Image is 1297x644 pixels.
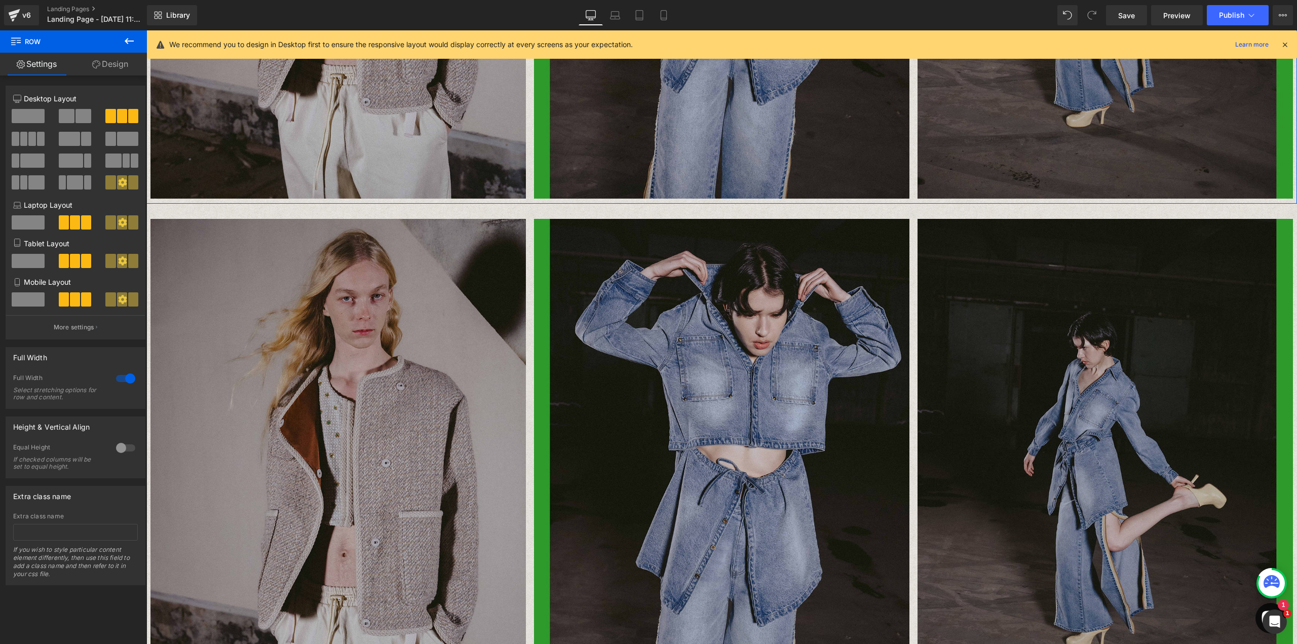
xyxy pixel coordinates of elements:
[73,53,147,75] a: Design
[652,5,676,25] a: Mobile
[166,11,190,20] span: Library
[13,348,47,362] div: Full Width
[1231,39,1273,51] a: Learn more
[603,5,627,25] a: Laptop
[13,486,71,501] div: Extra class name
[1273,5,1293,25] button: More
[13,277,138,287] p: Mobile Layout
[1057,5,1078,25] button: Undo
[47,15,144,23] span: Landing Page - [DATE] 11:00:34
[54,323,94,332] p: More settings
[13,417,90,431] div: Height & Vertical Align
[1118,10,1135,21] span: Save
[10,30,111,53] span: Row
[13,387,104,401] div: Select stretching options for row and content.
[579,5,603,25] a: Desktop
[1082,5,1102,25] button: Redo
[1207,5,1269,25] button: Publish
[1163,10,1191,21] span: Preview
[1151,5,1203,25] a: Preview
[1283,610,1291,618] span: 1
[13,238,138,249] p: Tablet Layout
[1219,11,1244,19] span: Publish
[13,456,104,470] div: If checked columns will be set to equal height.
[1106,573,1142,605] inbox-online-store-chat: Shopifyオンラインストアチャット
[627,5,652,25] a: Tablet
[13,93,138,104] p: Desktop Layout
[1263,610,1287,634] iframe: Intercom live chat
[147,5,197,25] a: New Library
[47,5,164,13] a: Landing Pages
[13,513,138,520] div: Extra class name
[13,443,106,454] div: Equal Height
[13,200,138,210] p: Laptop Layout
[13,546,138,585] div: If you wish to style particular content element differently, then use this field to add a class n...
[13,374,106,385] div: Full Width
[20,9,33,22] div: v6
[4,5,39,25] a: v6
[6,315,145,339] button: More settings
[169,39,633,50] p: We recommend you to design in Desktop first to ensure the responsive layout would display correct...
